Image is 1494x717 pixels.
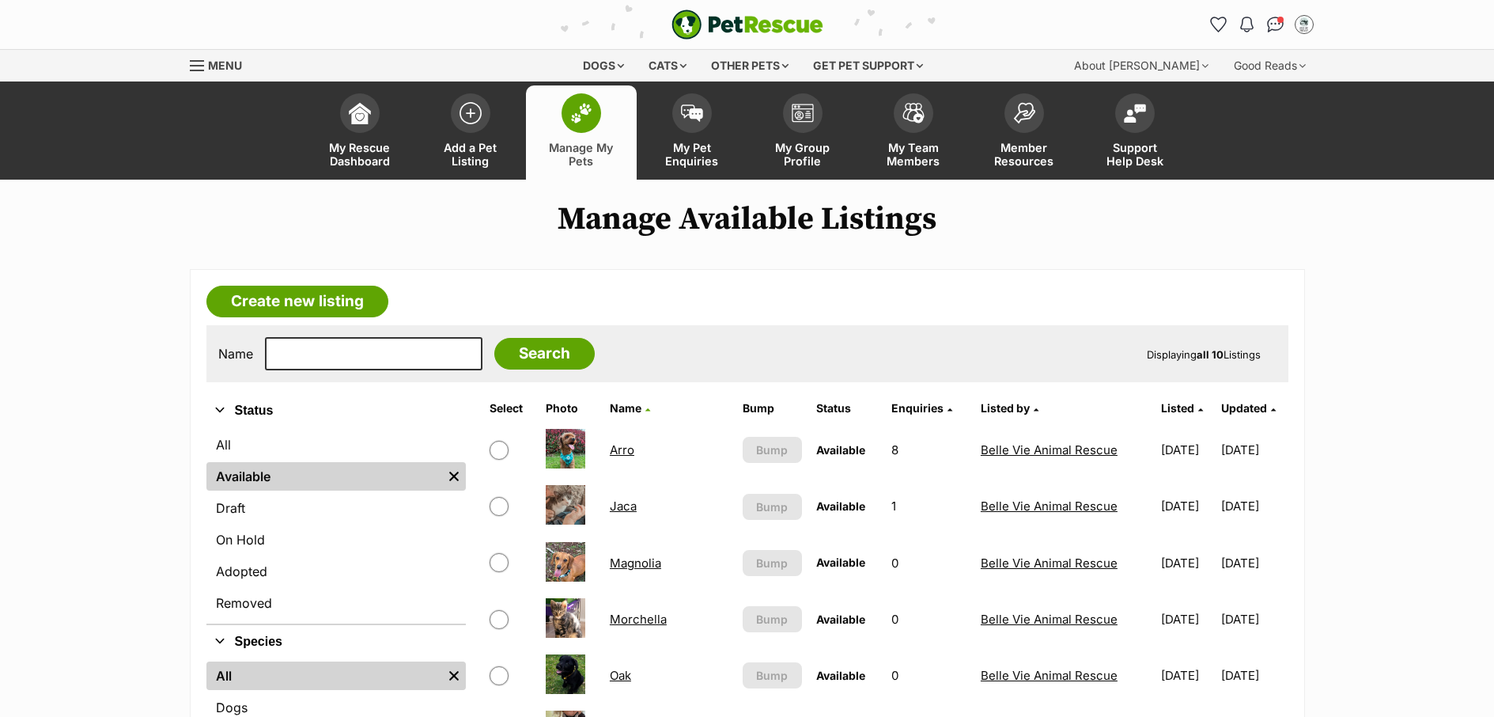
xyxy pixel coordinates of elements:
[526,85,637,180] a: Manage My Pets
[610,442,634,457] a: Arro
[324,141,395,168] span: My Rescue Dashboard
[792,104,814,123] img: group-profile-icon-3fa3cf56718a62981997c0bc7e787c4b2cf8bcc04b72c1350f741eb67cf2f40e.svg
[743,550,802,576] button: Bump
[494,338,595,370] input: Search
[206,632,466,652] button: Species
[681,104,703,122] img: pet-enquiries-icon-7e3ad2cf08bfb03b45e93fb7055b45f3efa6380592205ae92323e6603595dc1f.svg
[349,102,371,124] img: dashboard-icon-eb2f2d2d3e046f16d808141f083e7271f6b2e854fb5c12c21221c1fb7104beca.svg
[981,499,1118,514] a: Belle Vie Animal Rescue
[1221,536,1286,590] td: [DATE]
[442,462,466,491] a: Remove filter
[206,462,442,491] a: Available
[756,555,788,571] span: Bump
[756,667,788,684] span: Bump
[1155,536,1220,590] td: [DATE]
[747,85,858,180] a: My Group Profile
[1063,50,1220,82] div: About [PERSON_NAME]
[1013,102,1035,123] img: member-resources-icon-8e73f808a243e03378d46382f2149f9095a855e16c252ad45f914b54edf8863c.svg
[1161,401,1194,415] span: Listed
[989,141,1060,168] span: Member Resources
[190,50,253,78] a: Menu
[743,437,802,463] button: Bump
[610,612,667,627] a: Morchella
[810,396,883,421] th: Status
[756,442,788,458] span: Bump
[206,427,466,624] div: Status
[736,396,808,421] th: Bump
[891,401,952,415] a: Enquiries
[206,494,466,522] a: Draft
[483,396,538,421] th: Select
[671,9,823,40] a: PetRescue
[981,401,1038,415] a: Listed by
[570,103,592,123] img: manage-my-pets-icon-02211641906a0b7f246fdf0571729dbe1e7629f14944591b6c1af311fb30b64b.svg
[878,141,949,168] span: My Team Members
[539,396,602,421] th: Photo
[1267,17,1284,32] img: chat-41dd97257d64d25036548639549fe6c8038ab92f7586957e7f3b1b290dea8141.svg
[1206,12,1317,37] ul: Account quick links
[756,611,788,628] span: Bump
[1292,12,1317,37] button: My account
[981,401,1030,415] span: Listed by
[1223,50,1317,82] div: Good Reads
[1197,348,1224,361] strong: all 10
[885,648,973,703] td: 0
[1240,17,1253,32] img: notifications-46538b983faf8c2785f20acdc204bb7945ddae34d4c08c2a6579f10ce5e182be.svg
[816,669,865,682] span: Available
[1155,423,1220,477] td: [DATE]
[218,347,253,361] label: Name
[1221,401,1267,415] span: Updated
[816,443,865,457] span: Available
[1161,401,1203,415] a: Listed
[1221,592,1286,647] td: [DATE]
[885,423,973,477] td: 8
[637,85,747,180] a: My Pet Enquiries
[1099,141,1171,168] span: Support Help Desk
[743,494,802,520] button: Bump
[610,401,650,415] a: Name
[885,536,973,590] td: 0
[1080,85,1190,180] a: Support Help Desk
[1296,17,1312,32] img: Belle Vie Animal Rescue profile pic
[1124,104,1146,123] img: help-desk-icon-fdf02630f3aa405de69fd3d07c3f3aa587a6932b1a1747fa1d2bba05be0121f9.svg
[858,85,969,180] a: My Team Members
[816,556,865,569] span: Available
[816,613,865,626] span: Available
[1206,12,1231,37] a: Favourites
[981,668,1118,683] a: Belle Vie Animal Rescue
[885,479,973,533] td: 1
[206,662,442,690] a: All
[700,50,800,82] div: Other pets
[969,85,1080,180] a: Member Resources
[206,557,466,586] a: Adopted
[610,401,641,415] span: Name
[206,525,466,554] a: On Hold
[816,499,865,513] span: Available
[435,141,506,168] span: Add a Pet Listing
[206,286,388,317] a: Create new listing
[656,141,728,168] span: My Pet Enquiries
[743,606,802,632] button: Bump
[206,431,466,459] a: All
[743,662,802,689] button: Bump
[206,400,466,421] button: Status
[610,668,631,683] a: Oak
[1221,479,1286,533] td: [DATE]
[1221,648,1286,703] td: [DATE]
[1155,648,1220,703] td: [DATE]
[610,499,637,514] a: Jaca
[460,102,482,124] img: add-pet-listing-icon-0afa8454b4691262ce3f59096e99ab1cd57d4a30225e0717b998d2c9b9846f56.svg
[610,556,661,571] a: Magnolia
[891,401,944,415] span: translation missing: en.admin.listings.index.attributes.enquiries
[1147,348,1261,361] span: Displaying Listings
[767,141,838,168] span: My Group Profile
[802,50,934,82] div: Get pet support
[442,662,466,690] a: Remove filter
[415,85,526,180] a: Add a Pet Listing
[637,50,698,82] div: Cats
[981,612,1118,627] a: Belle Vie Animal Rescue
[1155,592,1220,647] td: [DATE]
[756,499,788,515] span: Bump
[1235,12,1260,37] button: Notifications
[572,50,635,82] div: Dogs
